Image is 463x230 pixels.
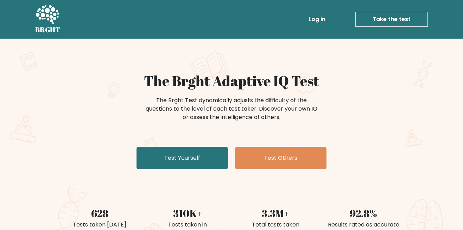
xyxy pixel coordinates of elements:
[137,147,228,169] a: Test Yourself
[60,72,403,89] h1: The Brght Adaptive IQ Test
[60,221,139,229] div: Tests taken [DATE]
[148,206,227,221] div: 310K+
[35,26,61,34] h5: BRGHT
[60,206,139,221] div: 628
[35,3,61,36] a: BRGHT
[144,96,319,121] div: The Brght Test dynamically adjusts the difficulty of the questions to the level of each test take...
[324,206,403,221] div: 92.8%
[235,147,326,169] a: Test Others
[355,12,428,27] a: Take the test
[236,221,315,229] div: Total tests taken
[306,12,328,26] a: Log in
[236,206,315,221] div: 3.3M+
[324,221,403,229] div: Results rated as accurate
